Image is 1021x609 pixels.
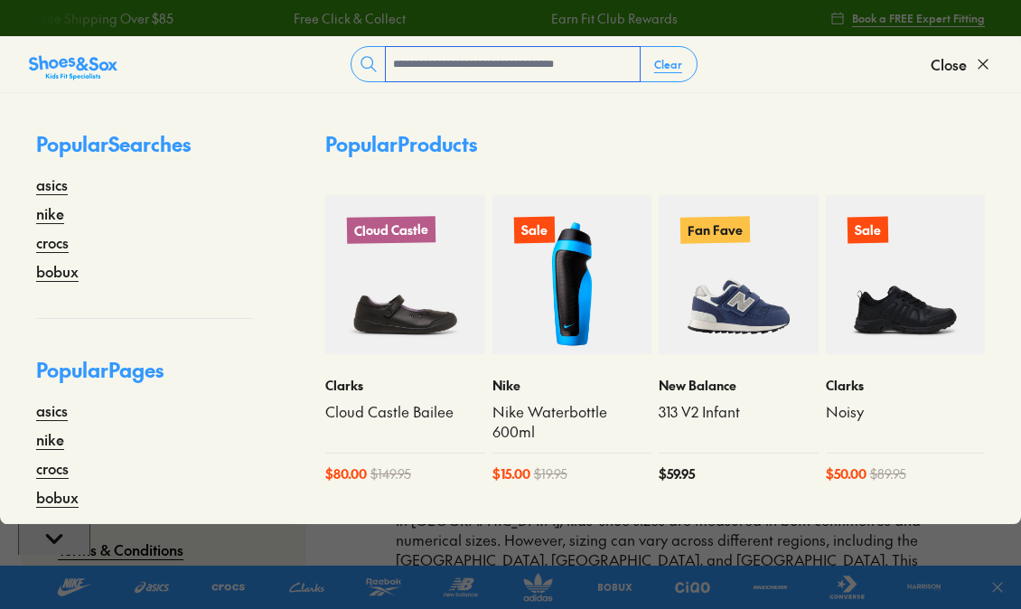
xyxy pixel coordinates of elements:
[550,9,677,28] a: Earn Fit Club Rewards
[36,428,64,450] a: nike
[36,486,79,508] a: bobux
[29,50,117,79] a: Shoes &amp; Sox
[36,355,253,399] p: Popular Pages
[852,10,985,26] span: Book a FREE Expert Fitting
[640,48,697,80] button: Clear
[659,376,819,395] p: New Balance
[659,195,819,355] a: Fan Fave
[830,2,985,34] a: Book a FREE Expert Fitting
[680,216,750,243] p: Fan Fave
[847,216,887,243] p: Sale
[826,376,986,395] p: Clarks
[325,402,485,422] a: Cloud Castle Bailee
[35,9,173,28] a: Free Shipping Over $85
[659,464,695,483] span: $ 59.95
[36,202,64,224] a: nike
[29,53,117,82] img: SNS_Logo_Responsive.svg
[36,260,79,282] a: bobux
[659,402,819,422] a: 313 V2 Infant
[293,9,405,28] a: Free Click & Collect
[931,53,967,75] span: Close
[826,464,866,483] span: $ 50.00
[534,464,567,483] span: $ 19.95
[492,402,652,442] a: Nike Waterbottle 600ml
[492,195,652,355] a: Sale
[325,195,485,355] a: Cloud Castle
[826,402,986,422] a: Noisy
[492,376,652,395] p: Nike
[325,129,477,159] p: Popular Products
[36,173,68,195] a: asics
[36,231,69,253] a: crocs
[36,129,253,173] p: Popular Searches
[325,376,485,395] p: Clarks
[36,399,68,421] a: asics
[870,464,906,483] span: $ 89.95
[370,464,411,483] span: $ 149.95
[492,464,530,483] span: $ 15.00
[513,216,554,243] p: Sale
[931,44,992,84] button: Close
[347,216,436,244] p: Cloud Castle
[36,457,69,479] a: crocs
[58,529,183,569] a: Terms & Conditions
[826,195,986,355] a: Sale
[325,464,367,483] span: $ 80.00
